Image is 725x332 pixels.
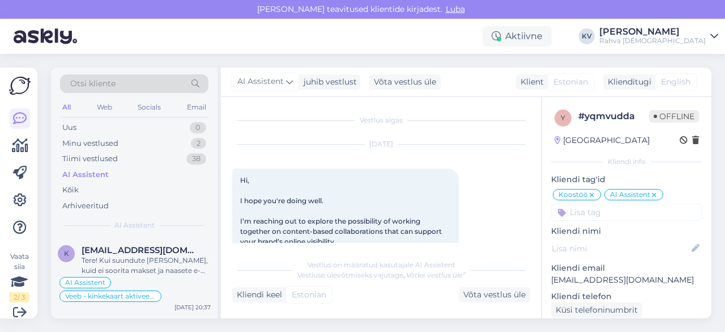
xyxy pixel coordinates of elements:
div: [PERSON_NAME] [599,27,706,36]
span: AI Assistent [114,220,155,230]
input: Lisa nimi [552,242,689,255]
div: Tiimi vestlused [62,153,118,165]
div: Arhiveeritud [62,200,109,212]
div: Võta vestlus üle [369,74,441,90]
img: Askly Logo [9,77,31,95]
span: AI Assistent [237,75,284,88]
span: Estonian [292,289,326,301]
div: Minu vestlused [62,138,118,149]
span: Offline [649,110,699,123]
span: Vestluse ülevõtmiseks vajutage [297,271,466,279]
span: Luba [442,4,468,14]
span: AI Assistent [65,279,105,286]
div: Socials [135,100,163,115]
p: Kliendi telefon [551,291,702,302]
div: Web [95,100,114,115]
span: k [64,249,69,258]
a: [PERSON_NAME]Rahva [DEMOGRAPHIC_DATA] [599,27,718,45]
div: Klient [516,76,544,88]
div: All [60,100,73,115]
span: Veeb - kinkekaart aktiveerub 2h jooksul [65,293,156,300]
div: Küsi telefoninumbrit [551,302,642,318]
span: Koostöö [558,191,588,198]
div: 38 [186,153,206,165]
div: Tere! Kui suundute [PERSON_NAME], kuid ei soorita makset ja naasete e-poodi, broneeritakse kinkek... [82,255,211,276]
div: Rahva [DEMOGRAPHIC_DATA] [599,36,706,45]
div: Vaata siia [9,251,29,302]
div: Vestlus algas [232,115,530,125]
div: 0 [190,122,206,133]
span: AI Assistent [610,191,650,198]
span: Estonian [553,76,588,88]
i: „Võtke vestlus üle” [403,271,466,279]
div: Kliendi info [551,157,702,167]
div: [DATE] 20:37 [174,303,211,312]
div: Email [185,100,208,115]
div: Võta vestlus üle [459,287,530,302]
div: AI Assistent [62,169,109,180]
div: Uus [62,122,76,133]
div: 2 / 3 [9,292,29,302]
input: Lisa tag [551,204,702,221]
div: KV [579,28,595,44]
div: Kõik [62,184,79,196]
div: 2 [191,138,206,149]
div: Kliendi keel [232,289,282,301]
span: Otsi kliente [70,78,116,90]
div: Klienditugi [603,76,651,88]
span: Vestlus on määratud kasutajale AI Assistent [308,260,455,269]
span: kairiojaveer@gmail.com [82,245,199,255]
div: [DATE] [232,139,530,149]
p: Kliendi tag'id [551,174,702,186]
p: Kliendi email [551,262,702,274]
span: English [661,76,690,88]
p: Kliendi nimi [551,225,702,237]
span: y [561,114,565,122]
div: juhib vestlust [299,76,357,88]
div: Aktiivne [483,26,552,47]
div: # yqmvudda [578,110,649,123]
div: [GEOGRAPHIC_DATA] [555,135,650,146]
p: [EMAIL_ADDRESS][DOMAIN_NAME] [551,274,702,286]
